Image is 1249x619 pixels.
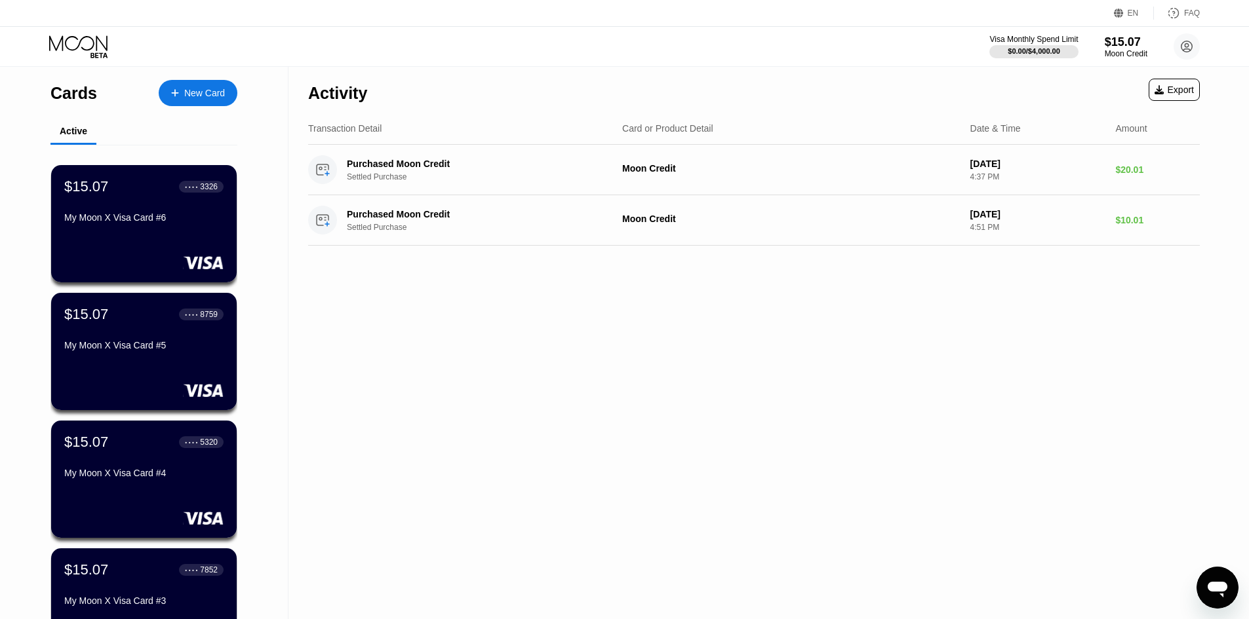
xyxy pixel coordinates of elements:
[1115,164,1200,175] div: $20.01
[1155,84,1194,95] div: Export
[64,306,108,323] div: $15.07
[970,159,1105,169] div: [DATE]
[1154,7,1200,20] div: FAQ
[970,209,1105,219] div: [DATE]
[308,123,382,134] div: Transaction Detail
[64,561,108,578] div: $15.07
[1115,215,1200,225] div: $10.01
[185,568,198,572] div: ● ● ● ●
[1197,567,1239,609] iframe: Button to launch messaging window
[64,178,108,195] div: $15.07
[64,595,224,606] div: My Moon X Visa Card #3
[159,80,237,106] div: New Card
[64,434,108,451] div: $15.07
[308,145,1200,195] div: Purchased Moon CreditSettled PurchaseMoon Credit[DATE]4:37 PM$20.01
[970,223,1105,232] div: 4:51 PM
[51,293,237,410] div: $15.07● ● ● ●8759My Moon X Visa Card #5
[1128,9,1139,18] div: EN
[308,84,367,103] div: Activity
[989,35,1078,58] div: Visa Monthly Spend Limit$0.00/$4,000.00
[50,84,97,103] div: Cards
[970,123,1021,134] div: Date & Time
[622,163,960,174] div: Moon Credit
[347,209,601,219] div: Purchased Moon Credit
[51,421,237,538] div: $15.07● ● ● ●5320My Moon X Visa Card #4
[64,212,224,223] div: My Moon X Visa Card #6
[1008,47,1060,55] div: $0.00 / $4,000.00
[64,468,224,478] div: My Moon X Visa Card #4
[60,126,87,136] div: Active
[347,172,620,181] div: Settled Purchase
[1149,79,1200,101] div: Export
[200,565,218,574] div: 7852
[347,159,601,169] div: Purchased Moon Credit
[622,123,713,134] div: Card or Product Detail
[64,340,224,350] div: My Moon X Visa Card #5
[989,35,1078,44] div: Visa Monthly Spend Limit
[185,185,198,189] div: ● ● ● ●
[1105,35,1147,58] div: $15.07Moon Credit
[200,310,218,319] div: 8759
[184,88,225,99] div: New Card
[622,214,960,224] div: Moon Credit
[185,312,198,316] div: ● ● ● ●
[200,438,218,447] div: 5320
[185,440,198,444] div: ● ● ● ●
[347,223,620,232] div: Settled Purchase
[1105,35,1147,49] div: $15.07
[1105,49,1147,58] div: Moon Credit
[1114,7,1154,20] div: EN
[51,165,237,282] div: $15.07● ● ● ●3326My Moon X Visa Card #6
[1184,9,1200,18] div: FAQ
[200,182,218,191] div: 3326
[1115,123,1147,134] div: Amount
[308,195,1200,246] div: Purchased Moon CreditSettled PurchaseMoon Credit[DATE]4:51 PM$10.01
[970,172,1105,181] div: 4:37 PM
